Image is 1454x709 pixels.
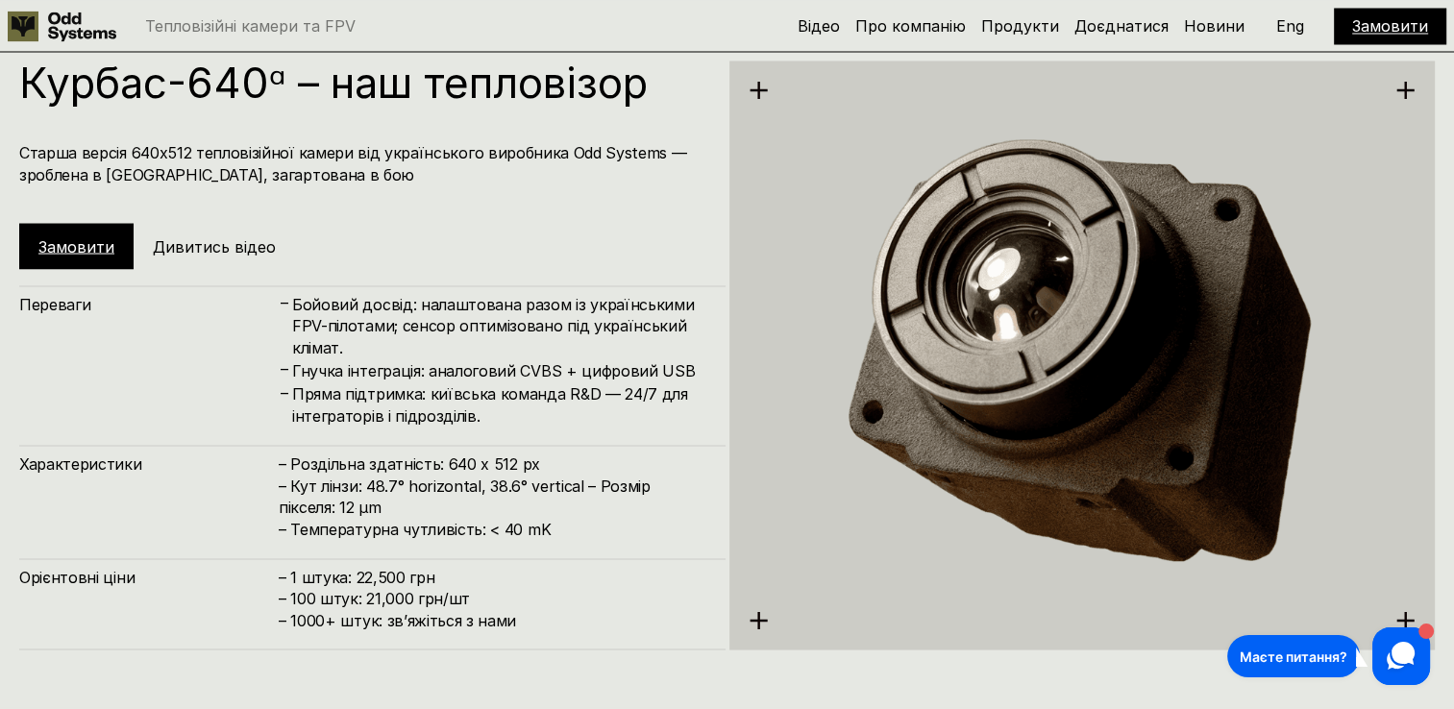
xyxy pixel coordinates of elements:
[292,382,706,426] h4: Пряма підтримка: київська команда R&D — 24/7 для інтеграторів і підрозділів.
[19,452,279,474] h4: Характеристики
[292,359,706,380] h4: Гнучка інтеграція: аналоговий CVBS + цифровий USB
[145,18,356,34] p: Тепловізійні камери та FPV
[38,236,114,256] a: Замовити
[981,16,1059,36] a: Продукти
[279,566,706,630] h4: – 1 штука: 22,500 грн – 100 штук: 21,000 грн/шт
[1184,16,1245,36] a: Новини
[281,292,288,313] h4: –
[855,16,966,36] a: Про компанію
[1276,18,1304,34] p: Eng
[19,566,279,587] h4: Орієнтовні ціни
[292,293,706,357] h4: Бойовий досвід: налаштована разом із українськими FPV-пілотами; сенсор оптимізовано під українськ...
[19,61,706,103] h1: Курбас-640ᵅ – наш тепловізор
[279,452,706,539] h4: – Роздільна здатність: 640 x 512 px – Кут лінзи: 48.7° horizontal, 38.6° vertical – Розмір піксел...
[281,381,288,403] h4: –
[798,16,840,36] a: Відео
[281,358,288,379] h4: –
[19,293,279,314] h4: Переваги
[153,235,276,257] h5: Дивитись відео
[279,610,516,629] span: – ⁠1000+ штук: звʼяжіться з нами
[1352,16,1428,36] a: Замовити
[1074,16,1169,36] a: Доєднатися
[1222,623,1435,690] iframe: HelpCrunch
[19,141,706,184] h4: Старша версія 640х512 тепловізійної камери від українського виробника Odd Systems — зроблена в [G...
